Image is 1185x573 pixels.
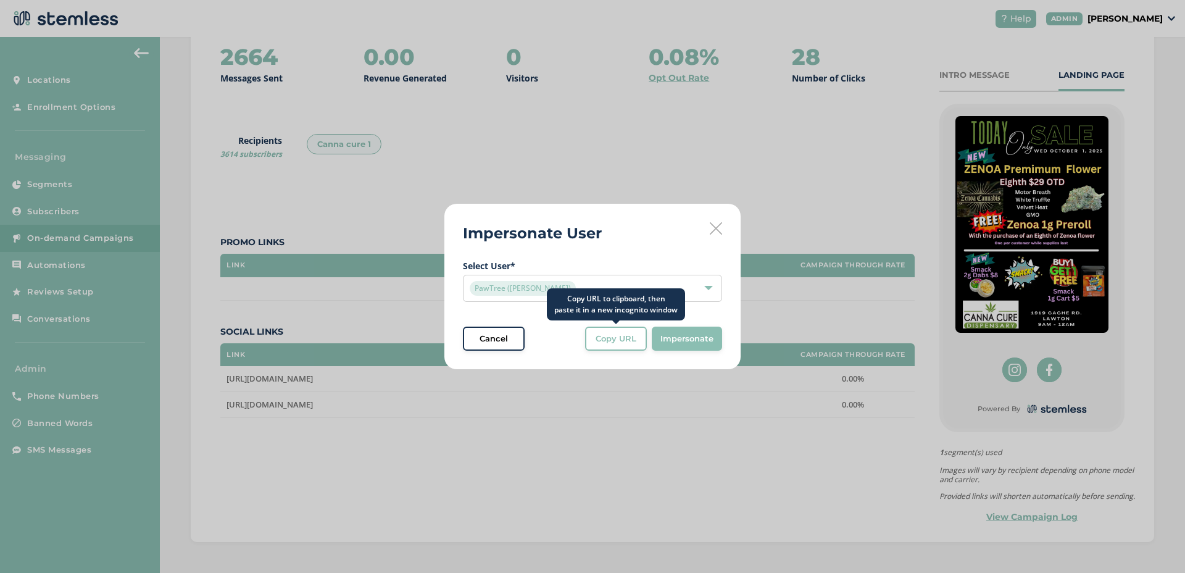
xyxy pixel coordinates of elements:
[660,333,713,345] span: Impersonate
[652,327,722,351] button: Impersonate
[470,281,576,296] span: PawTree ([PERSON_NAME])
[463,259,722,272] label: Select User
[585,327,647,351] button: Copy URL
[1123,514,1185,573] iframe: Chat Widget
[463,327,525,351] button: Cancel
[547,288,685,320] div: Copy URL to clipboard, then paste it in a new incognito window
[463,222,602,245] h2: Impersonate User
[596,333,636,345] span: Copy URL
[480,333,508,345] span: Cancel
